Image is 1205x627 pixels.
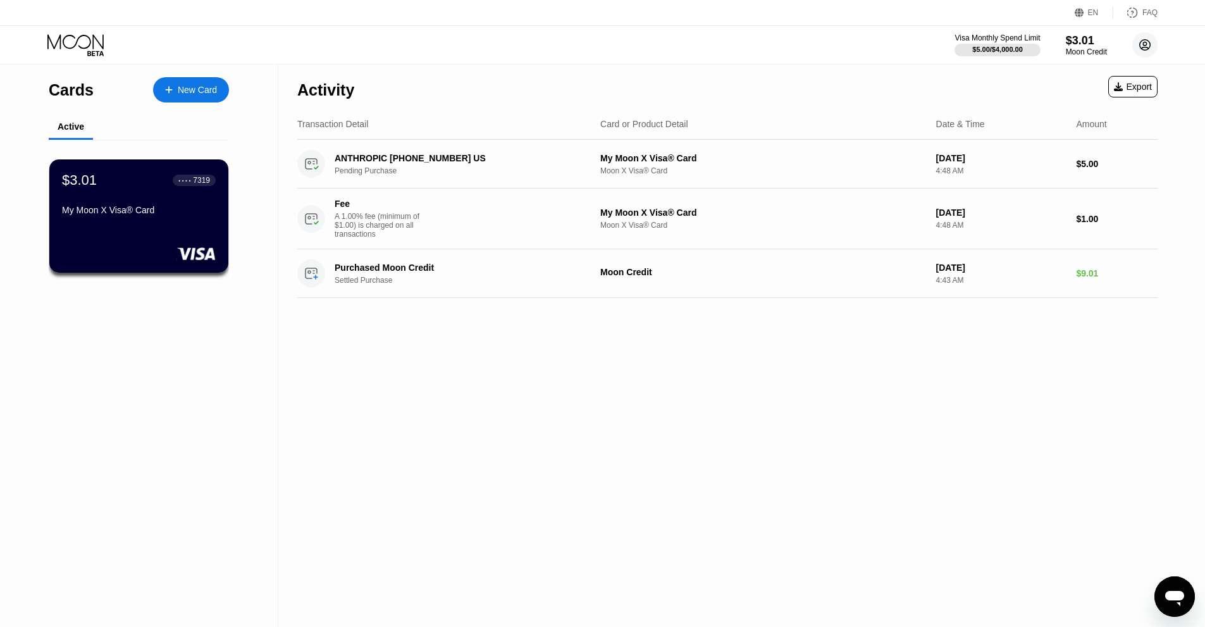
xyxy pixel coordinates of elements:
[153,77,229,102] div: New Card
[297,189,1158,249] div: FeeA 1.00% fee (minimum of $1.00) is charged on all transactionsMy Moon X Visa® CardMoon X Visa® ...
[62,172,97,189] div: $3.01
[600,119,688,129] div: Card or Product Detail
[936,276,1066,285] div: 4:43 AM
[955,34,1040,56] div: Visa Monthly Spend Limit$5.00/$4,000.00
[335,276,598,285] div: Settled Purchase
[1066,34,1107,47] div: $3.01
[1076,214,1158,224] div: $1.00
[1114,82,1152,92] div: Export
[178,85,217,96] div: New Card
[335,166,598,175] div: Pending Purchase
[297,249,1158,298] div: Purchased Moon CreditSettled PurchaseMoon Credit[DATE]4:43 AM$9.01
[600,221,926,230] div: Moon X Visa® Card
[58,121,84,132] div: Active
[1076,268,1158,278] div: $9.01
[297,119,368,129] div: Transaction Detail
[178,178,191,182] div: ● ● ● ●
[936,166,1066,175] div: 4:48 AM
[335,212,429,239] div: A 1.00% fee (minimum of $1.00) is charged on all transactions
[600,267,926,277] div: Moon Credit
[936,153,1066,163] div: [DATE]
[1088,8,1099,17] div: EN
[1142,8,1158,17] div: FAQ
[936,119,985,129] div: Date & Time
[335,263,580,273] div: Purchased Moon Credit
[335,153,580,163] div: ANTHROPIC [PHONE_NUMBER] US
[600,153,926,163] div: My Moon X Visa® Card
[1108,76,1158,97] div: Export
[936,221,1066,230] div: 4:48 AM
[1154,576,1195,617] iframe: Button to launch messaging window
[49,81,94,99] div: Cards
[1076,159,1158,169] div: $5.00
[600,208,926,218] div: My Moon X Visa® Card
[49,159,228,273] div: $3.01● ● ● ●7319My Moon X Visa® Card
[62,205,216,215] div: My Moon X Visa® Card
[600,166,926,175] div: Moon X Visa® Card
[193,176,210,185] div: 7319
[297,81,354,99] div: Activity
[955,34,1040,42] div: Visa Monthly Spend Limit
[1075,6,1113,19] div: EN
[1076,119,1106,129] div: Amount
[972,46,1023,53] div: $5.00 / $4,000.00
[936,208,1066,218] div: [DATE]
[936,263,1066,273] div: [DATE]
[335,199,423,209] div: Fee
[1066,34,1107,56] div: $3.01Moon Credit
[1113,6,1158,19] div: FAQ
[1066,47,1107,56] div: Moon Credit
[297,140,1158,189] div: ANTHROPIC [PHONE_NUMBER] USPending PurchaseMy Moon X Visa® CardMoon X Visa® Card[DATE]4:48 AM$5.00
